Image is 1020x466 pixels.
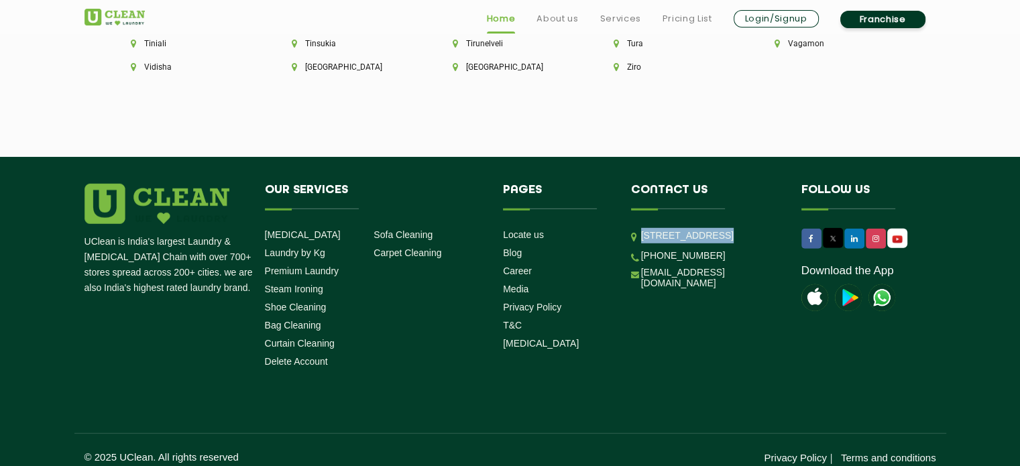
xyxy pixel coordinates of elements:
[265,184,484,209] h4: Our Services
[84,234,255,296] p: UClean is India's largest Laundry & [MEDICAL_DATA] Chain with over 700+ stores spread across 200+...
[453,39,568,48] li: Tirunelveli
[503,320,522,331] a: T&C
[503,184,611,209] h4: Pages
[889,232,906,246] img: UClean Laundry and Dry Cleaning
[641,267,781,288] a: [EMAIL_ADDRESS][DOMAIN_NAME]
[84,184,229,224] img: logo.png
[265,338,335,349] a: Curtain Cleaning
[265,302,327,312] a: Shoe Cleaning
[265,284,323,294] a: Steam Ironing
[631,184,781,209] h4: Contact us
[775,39,890,48] li: Vagamon
[764,452,826,463] a: Privacy Policy
[265,247,325,258] a: Laundry by Kg
[292,62,407,72] li: [GEOGRAPHIC_DATA]
[503,338,579,349] a: [MEDICAL_DATA]
[801,184,919,209] h4: Follow us
[265,356,328,367] a: Delete Account
[503,247,522,258] a: Blog
[84,9,145,25] img: UClean Laundry and Dry Cleaning
[600,11,640,27] a: Services
[503,266,532,276] a: Career
[265,266,339,276] a: Premium Laundry
[536,11,578,27] a: About us
[663,11,712,27] a: Pricing List
[265,229,341,240] a: [MEDICAL_DATA]
[614,62,729,72] li: Ziro
[868,284,895,311] img: UClean Laundry and Dry Cleaning
[801,284,828,311] img: apple-icon.png
[84,451,510,463] p: © 2025 UClean. All rights reserved
[503,229,544,240] a: Locate us
[801,264,894,278] a: Download the App
[614,39,729,48] li: Tura
[453,62,568,72] li: [GEOGRAPHIC_DATA]
[734,10,819,27] a: Login/Signup
[841,452,936,463] a: Terms and conditions
[487,11,516,27] a: Home
[265,320,321,331] a: Bag Cleaning
[374,229,433,240] a: Sofa Cleaning
[641,250,726,261] a: [PHONE_NUMBER]
[131,62,246,72] li: Vidisha
[292,39,407,48] li: Tinsukia
[840,11,925,28] a: Franchise
[503,302,561,312] a: Privacy Policy
[374,247,441,258] a: Carpet Cleaning
[131,39,246,48] li: Tiniali
[835,284,862,311] img: playstoreicon.png
[503,284,528,294] a: Media
[641,228,781,243] p: [STREET_ADDRESS]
